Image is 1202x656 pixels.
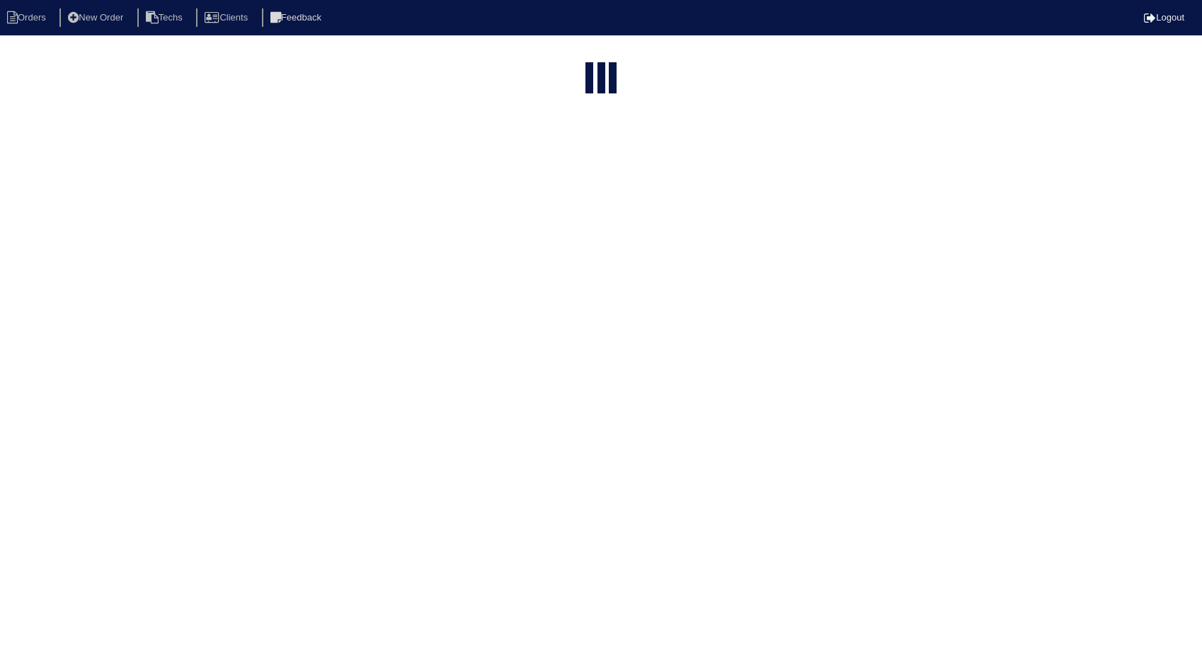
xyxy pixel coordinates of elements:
a: Techs [137,12,194,23]
div: loading... [597,62,605,96]
a: Logout [1144,12,1184,23]
a: Clients [196,12,259,23]
li: Techs [137,8,194,28]
li: Clients [196,8,259,28]
li: Feedback [262,8,333,28]
li: New Order [59,8,134,28]
a: New Order [59,12,134,23]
